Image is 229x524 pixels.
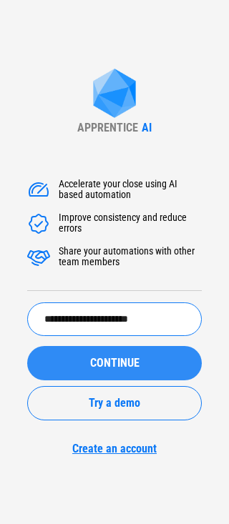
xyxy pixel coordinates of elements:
img: Accelerate [27,246,50,269]
img: Accelerate [27,179,50,202]
button: CONTINUE [27,346,202,380]
span: CONTINUE [90,357,140,369]
img: Accelerate [27,212,50,235]
div: Share your automations with other team members [59,246,202,269]
a: Create an account [27,442,202,455]
div: Accelerate your close using AI based automation [59,179,202,202]
div: APPRENTICE [77,121,138,134]
div: Improve consistency and reduce errors [59,212,202,235]
div: AI [142,121,152,134]
img: Apprentice AI [86,69,143,121]
span: Try a demo [89,397,140,409]
button: Try a demo [27,386,202,420]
